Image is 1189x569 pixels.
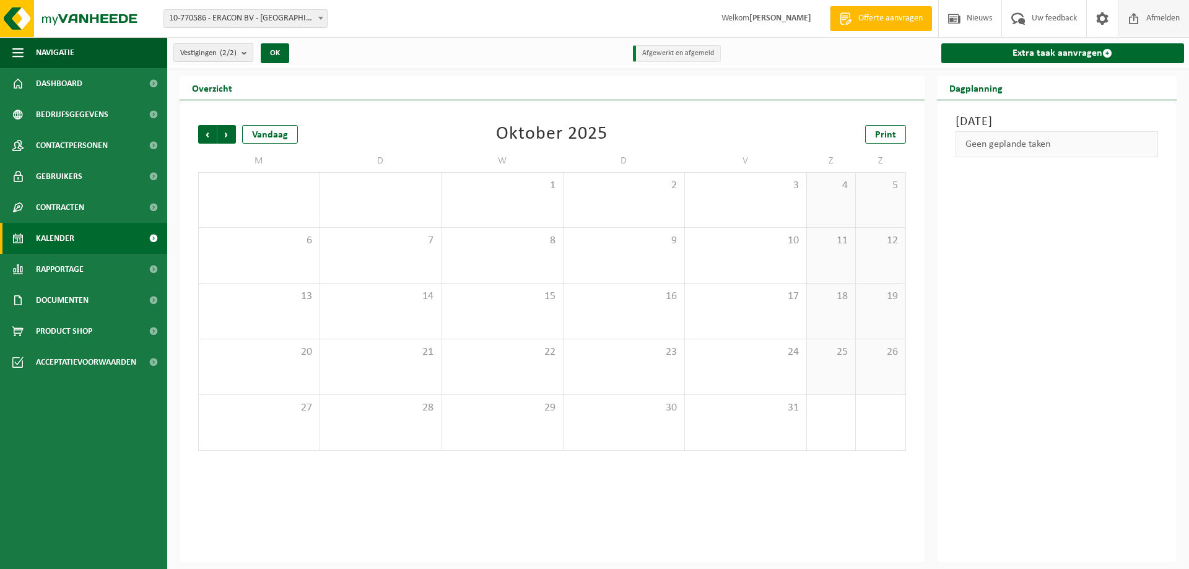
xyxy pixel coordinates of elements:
td: M [198,150,320,172]
span: 5 [862,179,899,193]
span: Vestigingen [180,44,237,63]
div: Geen geplande taken [956,131,1159,157]
a: Offerte aanvragen [830,6,932,31]
span: 22 [448,345,557,359]
span: Vorige [198,125,217,144]
span: 4 [813,179,850,193]
span: 10-770586 - ERACON BV - ZONNEBEKE [164,10,327,27]
span: Documenten [36,285,89,316]
span: 26 [862,345,899,359]
span: Bedrijfsgegevens [36,99,108,130]
span: 28 [326,401,435,415]
span: 18 [813,290,850,303]
td: W [442,150,564,172]
h2: Overzicht [180,76,245,100]
span: 19 [862,290,899,303]
span: Print [875,130,896,140]
span: Navigatie [36,37,74,68]
span: Dashboard [36,68,82,99]
span: 6 [205,234,313,248]
span: 2 [570,179,679,193]
td: D [320,150,442,172]
h2: Dagplanning [937,76,1015,100]
span: 1 [448,179,557,193]
span: 3 [691,179,800,193]
span: 27 [205,401,313,415]
span: 8 [448,234,557,248]
span: Product Shop [36,316,92,347]
span: Acceptatievoorwaarden [36,347,136,378]
button: Vestigingen(2/2) [173,43,253,62]
span: 15 [448,290,557,303]
a: Extra taak aanvragen [941,43,1185,63]
span: 13 [205,290,313,303]
span: 29 [448,401,557,415]
span: 11 [813,234,850,248]
span: Rapportage [36,254,84,285]
span: 21 [326,345,435,359]
span: Offerte aanvragen [855,12,926,25]
td: Z [807,150,856,172]
span: 10-770586 - ERACON BV - ZONNEBEKE [163,9,328,28]
div: Oktober 2025 [496,125,608,144]
span: Kalender [36,223,74,254]
td: Z [856,150,905,172]
span: Contracten [36,192,84,223]
h3: [DATE] [956,113,1159,131]
span: 12 [862,234,899,248]
a: Print [865,125,906,144]
span: 30 [570,401,679,415]
span: 9 [570,234,679,248]
div: Vandaag [242,125,298,144]
span: 23 [570,345,679,359]
span: 10 [691,234,800,248]
span: 7 [326,234,435,248]
span: 16 [570,290,679,303]
span: 31 [691,401,800,415]
span: Gebruikers [36,161,82,192]
span: 17 [691,290,800,303]
span: Volgende [217,125,236,144]
span: 20 [205,345,313,359]
span: Contactpersonen [36,130,108,161]
span: 25 [813,345,850,359]
strong: [PERSON_NAME] [749,14,811,23]
button: OK [261,43,289,63]
span: 14 [326,290,435,303]
td: D [564,150,686,172]
td: V [685,150,807,172]
span: 24 [691,345,800,359]
count: (2/2) [220,49,237,57]
li: Afgewerkt en afgemeld [633,45,721,62]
